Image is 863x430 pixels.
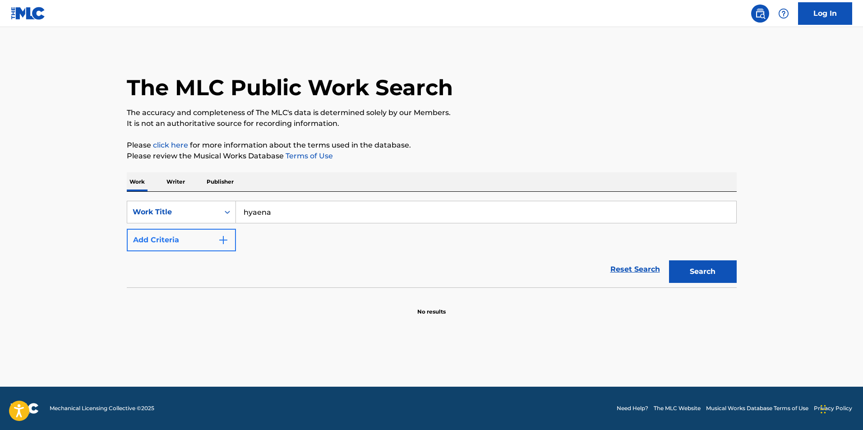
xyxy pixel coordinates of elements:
[606,259,665,279] a: Reset Search
[127,118,737,129] p: It is not an authoritative source for recording information.
[778,8,789,19] img: help
[417,297,446,316] p: No results
[164,172,188,191] p: Writer
[617,404,648,412] a: Need Help?
[11,403,39,414] img: logo
[755,8,766,19] img: search
[127,151,737,162] p: Please review the Musical Works Database
[706,404,808,412] a: Musical Works Database Terms of Use
[127,107,737,118] p: The accuracy and completeness of The MLC's data is determined solely by our Members.
[11,7,46,20] img: MLC Logo
[798,2,852,25] a: Log In
[654,404,701,412] a: The MLC Website
[284,152,333,160] a: Terms of Use
[127,201,737,287] form: Search Form
[127,140,737,151] p: Please for more information about the terms used in the database.
[818,387,863,430] iframe: Chat Widget
[153,141,188,149] a: click here
[814,404,852,412] a: Privacy Policy
[127,74,453,101] h1: The MLC Public Work Search
[218,235,229,245] img: 9d2ae6d4665cec9f34b9.svg
[133,207,214,217] div: Work Title
[669,260,737,283] button: Search
[751,5,769,23] a: Public Search
[204,172,236,191] p: Publisher
[127,229,236,251] button: Add Criteria
[127,172,148,191] p: Work
[50,404,154,412] span: Mechanical Licensing Collective © 2025
[821,396,826,423] div: Drag
[775,5,793,23] div: Help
